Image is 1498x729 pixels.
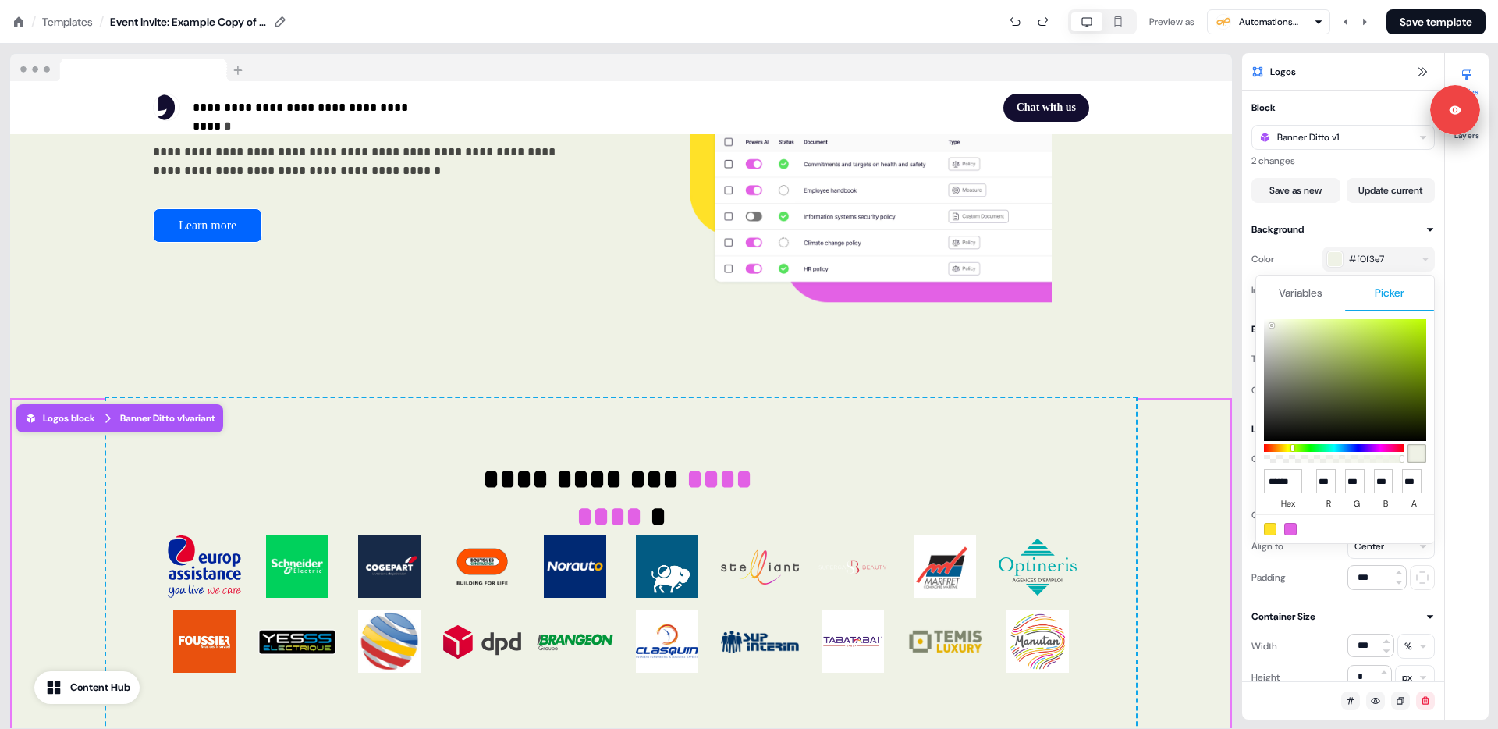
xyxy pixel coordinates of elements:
[1279,285,1322,300] span: Variables
[1375,285,1404,300] span: Picker
[1374,493,1398,514] label: b
[1264,493,1312,514] label: hex
[1284,523,1297,535] div: brand
[1264,523,1276,535] div: brand
[1316,493,1340,514] label: r
[1402,493,1426,514] label: a
[1345,493,1369,514] label: g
